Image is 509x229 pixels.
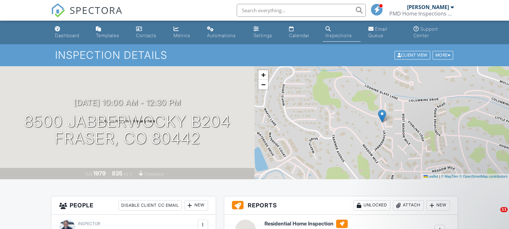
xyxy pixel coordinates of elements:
h3: Reports [224,196,458,215]
input: Search everything... [237,4,366,17]
div: Automations [207,33,236,38]
img: Marker [378,109,386,123]
div: Email Queue [368,26,387,38]
div: Dashboard [55,33,79,38]
div: Disable Client CC Email [118,200,182,211]
div: Client View [394,51,430,60]
img: The Best Home Inspection Software - Spectora [51,3,65,17]
a: Inspections [323,23,361,42]
span: Inspector [78,221,100,226]
div: PMD Home Inspections LLC [389,10,454,17]
a: Automations (Basic) [205,23,246,42]
div: Inspections [325,33,352,38]
div: 835 [112,170,123,177]
a: Settings [251,23,281,42]
span: + [261,71,265,79]
span: SPECTORA [70,3,123,17]
a: Email Queue [366,23,406,42]
span: crawlspace [144,172,164,176]
a: Zoom out [258,80,268,89]
iframe: Intercom live chat [487,207,503,223]
div: Unlocked [354,200,390,211]
div: [PERSON_NAME] [407,4,449,10]
h1: Inspection Details [55,49,454,61]
a: Calendar [286,23,318,42]
div: 1979 [93,170,106,177]
a: Templates [93,23,128,42]
div: Contacts [136,33,156,38]
div: Settings [254,33,272,38]
div: Metrics [174,33,190,38]
a: Dashboard [52,23,88,42]
a: Support Center [411,23,457,42]
a: SPECTORA [51,9,123,22]
h1: 8500 Jabberwocky B204 Fraser, CO 80442 [24,113,231,147]
a: Zoom in [258,70,268,80]
span: 11 [500,207,508,212]
h3: [DATE] 10:00 am - 12:30 pm [74,98,181,107]
div: Support Center [414,26,438,38]
span: Built [85,172,92,176]
span: sq. ft. [124,172,133,176]
span: − [261,80,265,88]
h6: Residential Home Inspection [264,220,348,228]
a: Contacts [134,23,166,42]
h3: People [51,196,216,215]
a: Client View [394,52,432,57]
a: Metrics [171,23,199,42]
div: More [433,51,454,60]
div: Templates [96,33,119,38]
div: New [185,200,208,211]
div: Calendar [289,33,309,38]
